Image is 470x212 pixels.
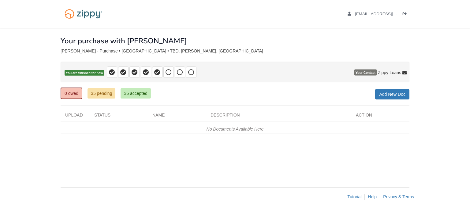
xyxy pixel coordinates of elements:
[65,70,104,76] span: You are finished for now
[368,194,377,199] a: Help
[348,12,425,18] a: edit profile
[351,112,409,121] div: Action
[148,112,206,121] div: Name
[61,6,106,22] img: Logo
[88,88,115,99] a: 35 pending
[378,70,401,76] span: Zippy Loans
[355,12,425,16] span: gailwrona52@gmail.com
[347,194,361,199] a: Tutorial
[61,88,82,99] a: 0 owed
[354,70,377,76] span: Your Contact
[207,127,264,131] em: No Documents Available Here
[61,37,187,45] h1: Your purchase with [PERSON_NAME]
[90,112,148,121] div: Status
[206,112,351,121] div: Description
[121,88,151,99] a: 35 accepted
[383,194,414,199] a: Privacy & Terms
[403,12,409,18] a: Log out
[61,112,90,121] div: Upload
[375,89,409,99] a: Add New Doc
[61,49,409,54] div: [PERSON_NAME] - Purchase • [GEOGRAPHIC_DATA] • TBD, [PERSON_NAME], [GEOGRAPHIC_DATA]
